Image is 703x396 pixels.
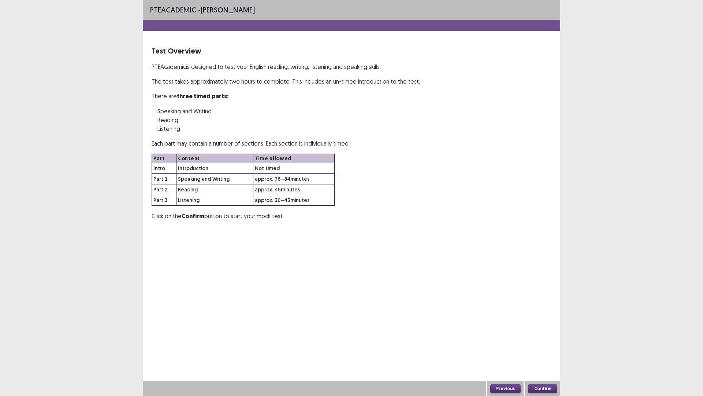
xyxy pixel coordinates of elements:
th: Time allowed [253,154,334,163]
td: Not timed [253,163,334,174]
td: approx. 45 minutes [253,184,334,195]
p: There are [152,92,551,101]
td: Reading [176,184,253,195]
td: approx. 30–43 minutes [253,195,334,206]
td: Speaking and Writing [176,174,253,184]
td: approx. 76–84 minutes [253,174,334,184]
strong: Confirm [182,212,204,220]
span: PTE academic [150,5,196,14]
p: Each part may contain a number of sections. Each section is individually timed. [152,139,551,148]
p: - [PERSON_NAME] [150,4,255,15]
td: Part 3 [152,195,176,206]
button: Confirm [528,384,557,393]
p: Listening [157,124,551,133]
th: Part [152,154,176,163]
p: PTE Academic is designed to test your English reading, writing, listening and speaking skills. [152,62,551,71]
p: Reading [157,115,551,124]
th: Content [176,154,253,163]
td: Part 1 [152,174,176,184]
td: Listening [176,195,253,206]
button: Previous [490,384,521,393]
td: Part 2 [152,184,176,195]
p: Test Overview [152,45,551,56]
p: Click on the button to start your mock test [152,212,551,221]
p: The test takes approximately two hours to complete. This includes an un-timed introduction to the... [152,77,551,86]
td: Intro [152,163,176,174]
td: Introduction [176,163,253,174]
p: Speaking and Writing [157,107,551,115]
strong: three timed parts: [177,92,228,100]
